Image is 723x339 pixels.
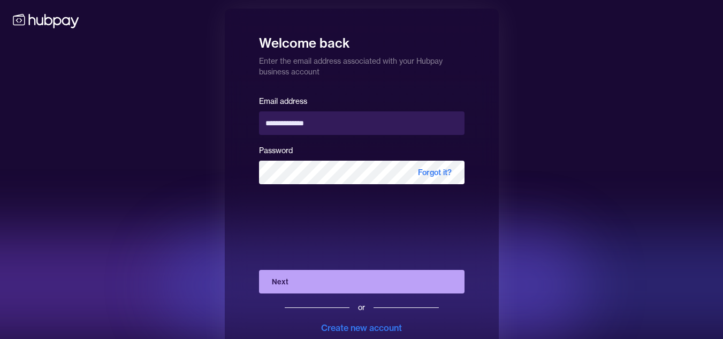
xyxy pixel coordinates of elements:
h1: Welcome back [259,28,465,51]
div: or [358,302,365,313]
button: Next [259,270,465,293]
span: Forgot it? [405,161,465,184]
p: Enter the email address associated with your Hubpay business account [259,51,465,77]
div: Create new account [321,321,402,334]
label: Password [259,146,293,155]
label: Email address [259,96,307,106]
